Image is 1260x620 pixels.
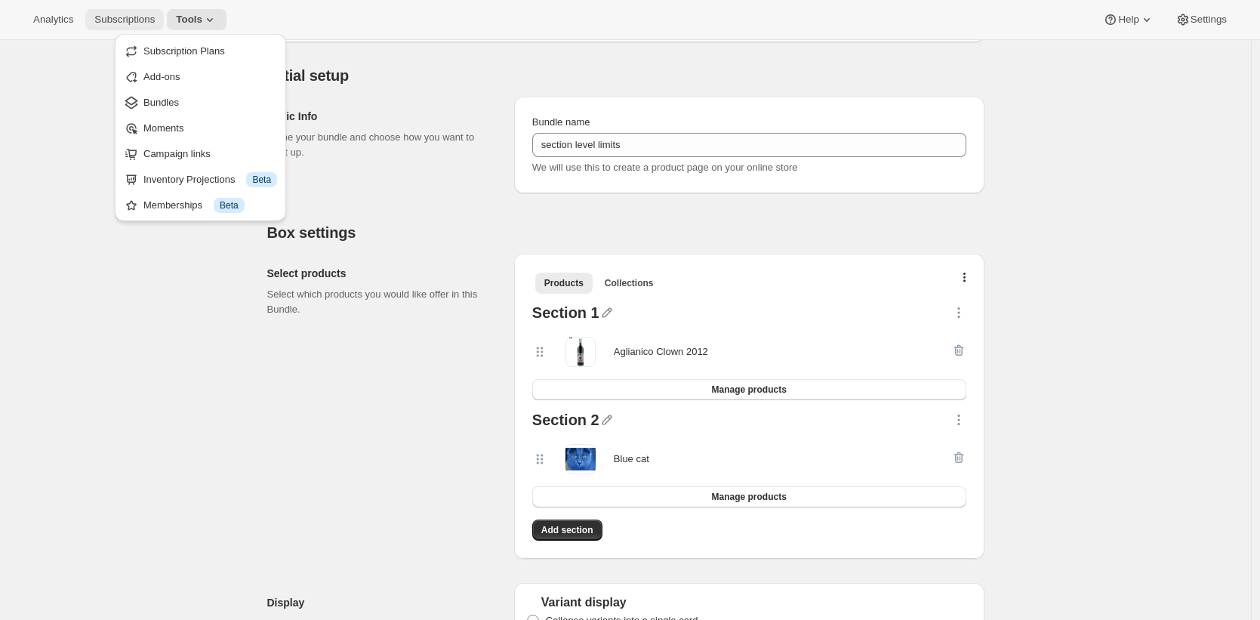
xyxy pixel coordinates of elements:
[1118,14,1138,26] span: Help
[267,130,490,160] p: Name your bundle and choose how you want to set it up.
[24,9,82,30] button: Analytics
[119,39,282,63] button: Subscription Plans
[33,14,73,26] span: Analytics
[532,379,966,400] button: Manage products
[267,224,984,242] h2: Box settings
[532,133,966,157] input: ie. Smoothie box
[267,109,490,124] h2: Basic Info
[176,14,202,26] span: Tools
[143,45,225,57] span: Subscription Plans
[143,198,277,213] div: Memberships
[711,491,786,503] span: Manage products
[1166,9,1236,30] button: Settings
[541,524,593,536] span: Add section
[532,305,599,325] div: Section 1
[143,71,180,82] span: Add-ons
[167,9,226,30] button: Tools
[119,90,282,114] button: Bundles
[544,277,584,289] span: Products
[614,344,708,359] div: Aglianico Clown 2012
[532,412,599,432] div: Section 2
[267,595,490,610] h2: Display
[119,193,282,217] button: Memberships
[267,266,490,281] h2: Select products
[711,384,786,396] span: Manage products
[119,167,282,191] button: Inventory Projections
[532,162,798,173] span: We will use this to create a product page on your online store
[526,595,972,610] div: Variant display
[143,97,179,108] span: Bundles
[94,14,155,26] span: Subscriptions
[1094,9,1163,30] button: Help
[119,141,282,165] button: Campaign links
[614,452,649,467] div: Blue cat
[267,287,490,317] p: Select which products you would like offer in this Bundle.
[532,486,966,507] button: Manage products
[532,116,590,128] span: Bundle name
[119,116,282,140] button: Moments
[605,277,654,289] span: Collections
[143,122,183,134] span: Moments
[220,199,239,211] span: Beta
[143,148,211,159] span: Campaign links
[143,172,277,187] div: Inventory Projections
[85,9,164,30] button: Subscriptions
[267,66,984,85] h2: Initial setup
[1191,14,1227,26] span: Settings
[119,64,282,88] button: Add-ons
[532,520,602,541] button: Add section
[252,174,271,186] span: Beta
